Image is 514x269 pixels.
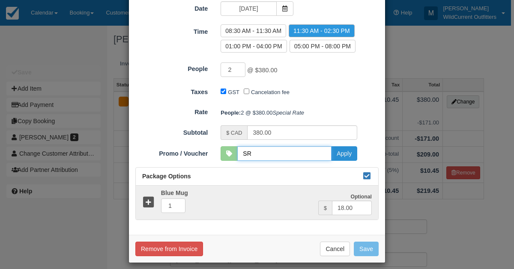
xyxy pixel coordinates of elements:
label: Time [129,24,214,36]
input: People [221,62,245,77]
label: Rate [129,105,214,117]
label: Taxes [129,85,214,97]
label: Promo / Voucher [129,146,214,158]
em: Special Rate [273,109,304,116]
label: 08:30 AM - 11:30 AM [221,24,286,37]
a: Optional $ [136,186,378,219]
label: Cancelation fee [251,89,290,95]
div: 2 @ $380.00 [214,106,385,120]
label: Date [129,1,214,13]
span: @ $380.00 [247,67,278,74]
small: $ [324,205,327,211]
label: People [129,62,214,74]
strong: People [221,109,241,116]
label: Subtotal [129,125,214,137]
h5: Blue Mug [155,190,318,196]
button: Remove from Invoice [135,242,203,256]
span: Package Options [142,173,191,180]
button: Apply [331,146,357,161]
label: GST [228,89,239,95]
button: Cancel [320,242,350,256]
strong: Optional [350,194,372,200]
label: 05:00 PM - 08:00 PM [290,40,356,53]
button: Save [354,242,379,256]
small: $ CAD [226,130,242,136]
label: 01:00 PM - 04:00 PM [221,40,287,53]
label: 11:30 AM - 02:30 PM [289,24,355,37]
